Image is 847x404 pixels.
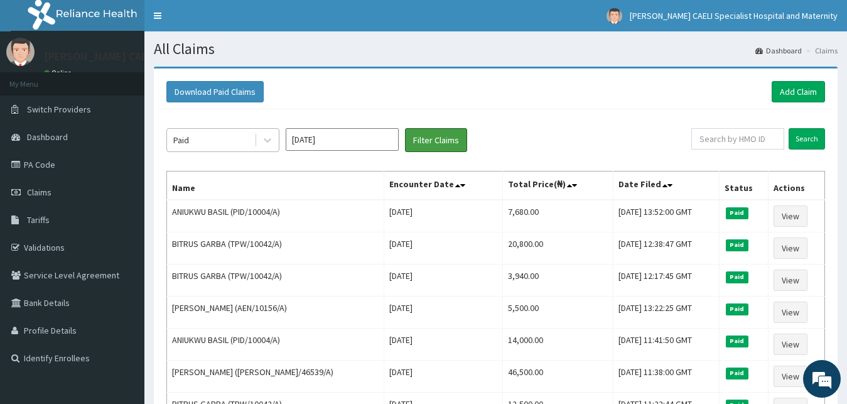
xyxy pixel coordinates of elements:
[774,270,807,291] a: View
[503,361,613,393] td: 46,500.00
[286,128,399,151] input: Select Month and Year
[73,122,173,249] span: We're online!
[167,265,384,297] td: BITRUS GARBA (TPW/10042/A)
[774,302,807,323] a: View
[384,172,502,200] th: Encounter Date
[772,81,825,102] a: Add Claim
[503,265,613,297] td: 3,940.00
[726,303,748,315] span: Paid
[720,172,769,200] th: Status
[167,232,384,265] td: BITRUS GARBA (TPW/10042/A)
[726,239,748,251] span: Paid
[44,51,321,62] p: [PERSON_NAME] CAELI Specialist Hospital and Maternity
[167,172,384,200] th: Name
[23,63,51,94] img: d_794563401_company_1708531726252_794563401
[384,232,502,265] td: [DATE]
[65,70,211,87] div: Chat with us now
[206,6,236,36] div: Minimize live chat window
[691,128,784,150] input: Search by HMO ID
[769,172,825,200] th: Actions
[167,200,384,232] td: ANIUKWU BASIL (PID/10004/A)
[167,361,384,393] td: [PERSON_NAME] ([PERSON_NAME]/46539/A)
[613,361,719,393] td: [DATE] 11:38:00 GMT
[630,10,838,21] span: [PERSON_NAME] CAELI Specialist Hospital and Maternity
[503,200,613,232] td: 7,680.00
[6,270,239,314] textarea: Type your message and hit 'Enter'
[613,329,719,361] td: [DATE] 11:41:50 GMT
[166,81,264,102] button: Download Paid Claims
[27,131,68,143] span: Dashboard
[503,297,613,329] td: 5,500.00
[503,232,613,265] td: 20,800.00
[384,200,502,232] td: [DATE]
[726,271,748,283] span: Paid
[726,368,748,379] span: Paid
[384,297,502,329] td: [DATE]
[774,334,807,355] a: View
[774,205,807,227] a: View
[44,68,74,77] a: Online
[607,8,622,24] img: User Image
[803,45,838,56] li: Claims
[613,232,719,265] td: [DATE] 12:38:47 GMT
[384,329,502,361] td: [DATE]
[755,45,802,56] a: Dashboard
[726,336,748,347] span: Paid
[503,329,613,361] td: 14,000.00
[173,134,189,146] div: Paid
[27,104,91,115] span: Switch Providers
[27,214,50,226] span: Tariffs
[613,265,719,297] td: [DATE] 12:17:45 GMT
[405,128,467,152] button: Filter Claims
[154,41,838,57] h1: All Claims
[6,38,35,66] img: User Image
[613,172,719,200] th: Date Filed
[167,329,384,361] td: ANIUKWU BASIL (PID/10004/A)
[613,297,719,329] td: [DATE] 13:22:25 GMT
[27,187,51,198] span: Claims
[726,207,748,219] span: Paid
[503,172,613,200] th: Total Price(₦)
[774,237,807,259] a: View
[384,265,502,297] td: [DATE]
[613,200,719,232] td: [DATE] 13:52:00 GMT
[774,366,807,387] a: View
[384,361,502,393] td: [DATE]
[789,128,825,150] input: Search
[167,297,384,329] td: [PERSON_NAME] (AEN/10156/A)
